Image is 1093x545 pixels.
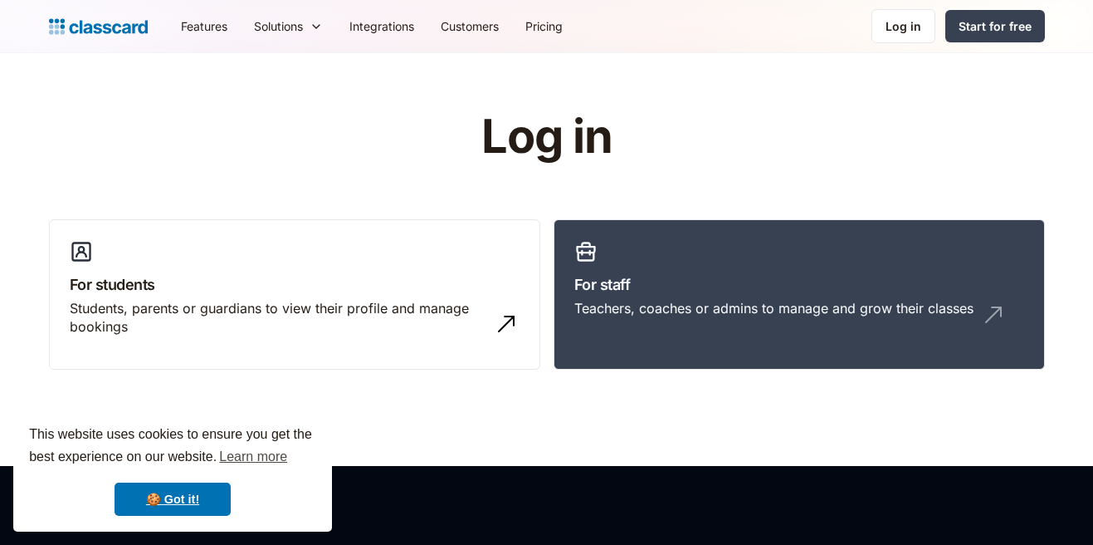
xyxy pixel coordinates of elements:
[254,17,303,35] div: Solutions
[554,219,1045,371] a: For staffTeachers, coaches or admins to manage and grow their classes
[886,17,921,35] div: Log in
[959,17,1032,35] div: Start for free
[217,444,290,469] a: learn more about cookies
[168,7,241,45] a: Features
[49,219,540,371] a: For studentsStudents, parents or guardians to view their profile and manage bookings
[13,409,332,532] div: cookieconsent
[427,7,512,45] a: Customers
[336,7,427,45] a: Integrations
[574,299,973,317] div: Teachers, coaches or admins to manage and grow their classes
[29,425,316,469] span: This website uses cookies to ensure you get the best experience on our website.
[49,15,148,38] a: home
[241,7,336,45] div: Solutions
[512,7,576,45] a: Pricing
[115,483,231,516] a: dismiss cookie message
[283,111,810,163] h1: Log in
[70,299,486,336] div: Students, parents or guardians to view their profile and manage bookings
[70,273,520,296] h3: For students
[945,10,1045,42] a: Start for free
[871,9,935,43] a: Log in
[574,273,1024,296] h3: For staff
